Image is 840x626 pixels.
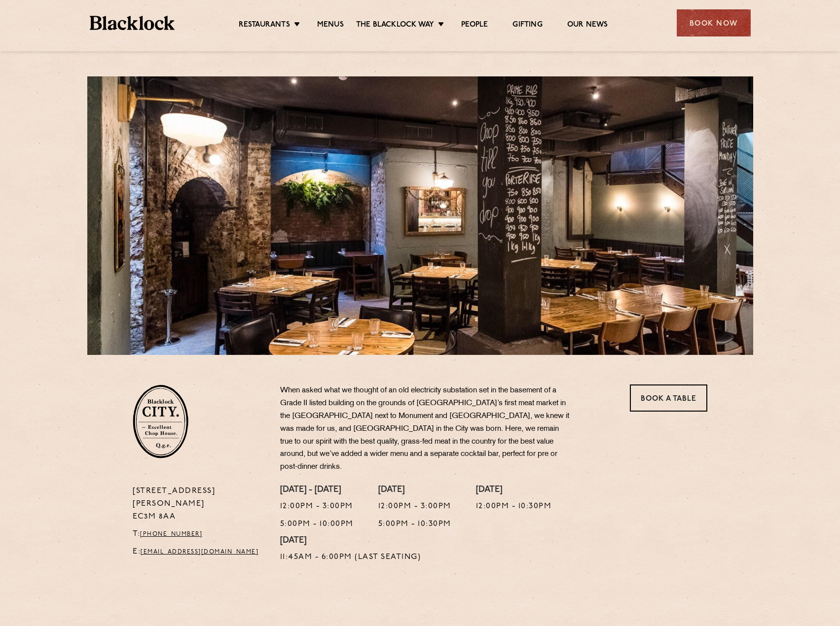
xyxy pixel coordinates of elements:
a: People [461,20,488,31]
h4: [DATE] [280,536,421,547]
a: The Blacklock Way [356,20,434,31]
p: [STREET_ADDRESS][PERSON_NAME] EC3M 8AA [133,485,265,523]
p: T: [133,528,265,541]
p: E: [133,546,265,558]
h4: [DATE] - [DATE] [280,485,354,496]
h4: [DATE] [476,485,552,496]
h4: [DATE] [378,485,451,496]
img: BL_Textured_Logo-footer-cropped.svg [90,16,175,30]
a: [EMAIL_ADDRESS][DOMAIN_NAME] [141,549,258,555]
p: 11:45am - 6:00pm (Last Seating) [280,551,421,564]
p: 5:00pm - 10:00pm [280,518,354,531]
p: 12:00pm - 3:00pm [280,500,354,513]
p: When asked what we thought of an old electricity substation set in the basement of a Grade II lis... [280,384,571,474]
p: 12:00pm - 3:00pm [378,500,451,513]
img: City-stamp-default.svg [133,384,188,458]
a: Book a Table [630,384,707,412]
a: Our News [567,20,608,31]
a: Menus [317,20,344,31]
p: 12:00pm - 10:30pm [476,500,552,513]
p: 5:00pm - 10:30pm [378,518,451,531]
a: [PHONE_NUMBER] [140,531,202,537]
a: Restaurants [239,20,290,31]
div: Book Now [677,9,751,36]
a: Gifting [512,20,542,31]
